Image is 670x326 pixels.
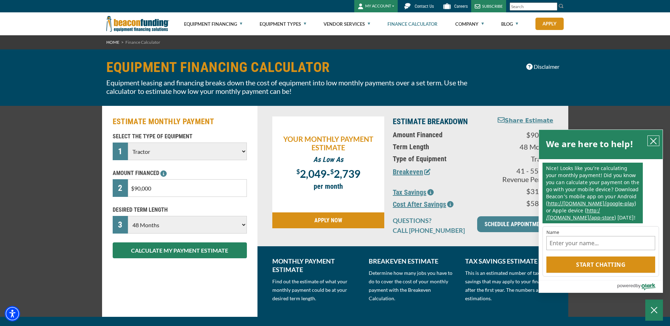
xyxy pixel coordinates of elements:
[558,3,564,9] img: Search
[454,4,468,9] span: Careers
[113,242,247,258] button: CALCULATE MY PAYMENT ESTIMATE
[542,163,643,223] p: Nice! Looks like you’re calculating your monthly payment! Did you know you can calculate your pay...
[465,257,553,265] p: TAX SAVINGS ESTIMATE
[534,62,559,71] span: Disclaimer
[491,199,553,207] p: $58,500
[498,116,553,125] button: Share Estimate
[491,187,553,195] p: $31,500
[501,13,518,35] a: Blog
[272,212,385,228] a: APPLY NOW
[334,167,360,180] span: 2,739
[535,18,564,30] a: Apply
[276,182,381,191] p: per month
[272,277,360,303] p: Find out the estimate of what your monthly payment could be at your desired term length.
[546,230,655,235] label: Name
[5,306,20,321] div: Accessibility Menu
[128,179,247,197] input: $
[113,116,247,127] h2: ESTIMATE MONTHLY PAYMENT
[324,13,370,35] a: Vendor Services
[276,167,381,179] p: -
[648,136,659,146] button: close chatbox
[477,216,553,232] a: SCHEDULE APPOINTMENT
[617,280,663,292] a: Powered by Olark
[539,159,663,226] div: chat
[491,143,553,151] p: 48 Months
[106,78,486,95] p: Equipment leasing and financing breaks down the cost of equipment into low monthly payments over ...
[636,281,641,290] span: by
[550,4,556,10] a: Clear search text
[387,13,438,35] a: Finance Calculator
[546,207,614,221] a: http: / /beaconfunding.com /app-store - open in a new tab
[465,269,553,303] p: This is an estimated number of tax savings that may apply to your financing after the first year....
[184,13,242,35] a: Equipment Financing
[510,2,557,11] input: Search
[546,137,633,151] h2: We are here to help!
[393,216,469,225] p: QUESTIONS?
[125,40,160,45] span: Finance Calculator
[546,236,655,250] input: Name
[106,40,119,45] a: HOME
[113,206,247,214] p: DESIRED TERM LENGTH
[393,155,483,163] p: Type of Equipment
[113,143,128,160] div: 1
[369,269,457,303] p: Determine how many jobs you have to do to cover the cost of your monthly payment with the Breakev...
[393,143,483,151] p: Term Length
[300,167,326,180] span: 2,049
[393,131,483,139] p: Amount Financed
[106,12,169,35] img: Beacon Funding Corporation logo
[393,199,453,210] button: Cost After Savings
[539,129,663,293] div: olark chatbox
[330,168,334,175] span: $
[491,155,553,163] p: Tractor
[491,131,553,139] p: $90,000
[393,167,431,177] button: Breakeven
[272,257,360,274] p: MONTHLY PAYMENT ESTIMATE
[455,13,484,35] a: Company
[113,179,128,197] div: 2
[276,135,381,152] p: YOUR MONTHLY PAYMENT ESTIMATE
[393,116,483,127] p: ESTIMATE BREAKDOWN
[548,200,634,207] a: http: / /beaconfunding.com /google-play - open in a new tab
[276,155,381,164] p: As Low As
[546,256,655,273] button: Start chatting
[393,226,469,235] p: CALL [PHONE_NUMBER]
[617,281,635,290] span: powered
[106,60,486,75] h1: EQUIPMENT FINANCING CALCULATOR
[491,167,553,183] p: 41 - 55 Avg. Revenue Per Job
[645,300,663,321] button: Close Chatbox
[393,187,434,198] button: Tax Savings
[260,13,306,35] a: Equipment Types
[113,169,247,177] p: AMOUNT FINANCED
[415,4,434,9] span: Contact Us
[369,257,457,265] p: BREAKEVEN ESTIMATE
[113,132,247,141] p: SELECT THE TYPE OF EQUIPMENT
[296,168,300,175] span: $
[522,60,564,73] button: Disclaimer
[113,216,128,234] div: 3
